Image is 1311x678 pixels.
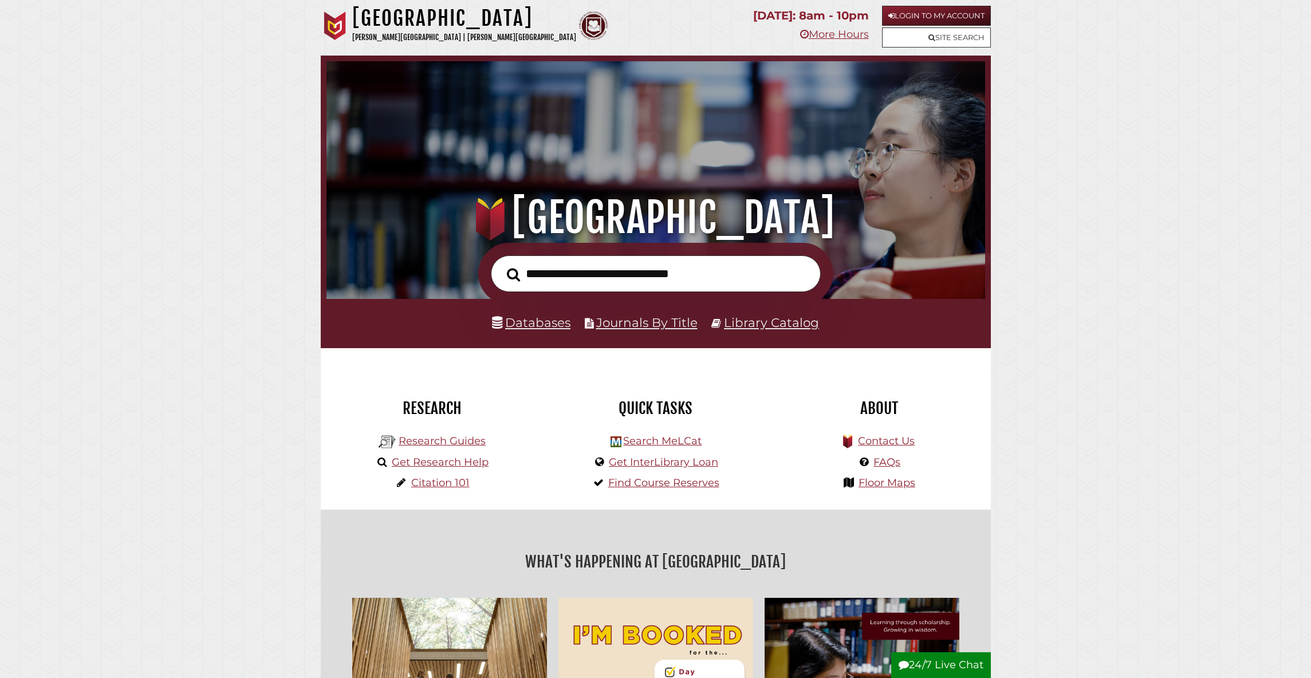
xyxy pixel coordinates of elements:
a: Databases [492,315,570,330]
a: Find Course Reserves [608,476,719,489]
h1: [GEOGRAPHIC_DATA] [352,6,576,31]
h2: What's Happening at [GEOGRAPHIC_DATA] [329,549,982,575]
a: Get Research Help [392,456,489,468]
a: Research Guides [399,435,486,447]
a: Site Search [882,27,991,48]
a: Search MeLCat [623,435,702,447]
a: Citation 101 [411,476,470,489]
img: Calvin University [321,11,349,40]
a: Floor Maps [859,476,915,489]
a: Journals By Title [596,315,698,330]
a: Contact Us [858,435,915,447]
img: Hekman Library Logo [611,436,621,447]
p: [PERSON_NAME][GEOGRAPHIC_DATA] | [PERSON_NAME][GEOGRAPHIC_DATA] [352,31,576,44]
h2: About [776,399,982,418]
img: Calvin Theological Seminary [579,11,608,40]
i: Search [507,267,520,282]
a: More Hours [800,28,869,41]
a: Library Catalog [724,315,819,330]
a: Login to My Account [882,6,991,26]
p: [DATE]: 8am - 10pm [753,6,869,26]
h2: Quick Tasks [553,399,759,418]
h1: [GEOGRAPHIC_DATA] [346,192,965,243]
h2: Research [329,399,536,418]
img: Hekman Library Logo [379,433,396,451]
a: FAQs [873,456,900,468]
a: Get InterLibrary Loan [609,456,718,468]
button: Search [501,265,526,285]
